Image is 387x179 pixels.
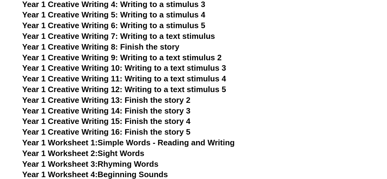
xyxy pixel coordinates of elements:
[22,42,180,51] a: Year 1 Creative Writing 8: Finish the story
[22,95,191,105] a: Year 1 Creative Writing 13: Finish the story 2
[22,170,98,179] span: Year 1 Worksheet 4:
[285,110,387,179] iframe: Chat Widget
[22,159,98,169] span: Year 1 Worksheet 3:
[22,170,168,179] a: Year 1 Worksheet 4:Beginning Sounds
[22,63,226,73] a: Year 1 Creative Writing 10: Writing to a text stimulus 3
[22,85,226,94] a: Year 1 Creative Writing 12: Writing to a text stimulus 5
[22,138,235,147] a: Year 1 Worksheet 1:Simple Words - Reading and Writing
[22,53,222,62] a: Year 1 Creative Writing 9: Writing to a text stimulus 2
[22,159,158,169] a: Year 1 Worksheet 3:Rhyming Words
[22,138,98,147] span: Year 1 Worksheet 1:
[22,32,215,41] a: Year 1 Creative Writing 7: Writing to a text stimulus
[22,106,191,115] a: Year 1 Creative Writing 14: Finish the story 3
[22,149,98,158] span: Year 1 Worksheet 2:
[22,127,191,136] a: Year 1 Creative Writing 16: Finish the story 5
[22,117,191,126] a: Year 1 Creative Writing 15: Finish the story 4
[22,21,205,30] a: Year 1 Creative Writing 6: Writing to a stimulus 5
[22,149,144,158] a: Year 1 Worksheet 2:Sight Words
[22,10,205,19] a: Year 1 Creative Writing 5: Writing to a stimulus 4
[22,74,226,83] a: Year 1 Creative Writing 11: Writing to a text stimulus 4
